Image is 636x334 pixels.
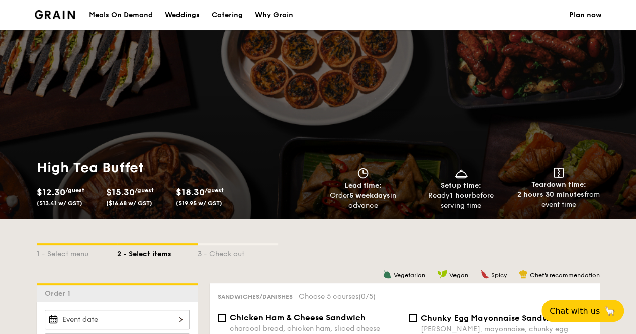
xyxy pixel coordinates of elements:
span: Chunky Egg Mayonnaise Sandwich [421,313,562,323]
span: /guest [135,187,154,194]
div: Order in advance [318,191,408,211]
span: Sandwiches/Danishes [218,293,293,300]
div: 3 - Check out [198,245,278,259]
span: Spicy [491,272,507,279]
span: Chicken Ham & Cheese Sandwich [230,313,366,322]
input: Chicken Ham & Cheese Sandwichcharcoal bread, chicken ham, sliced cheese [218,314,226,322]
img: icon-dish.430c3a2e.svg [453,168,469,179]
span: /guest [205,187,224,194]
span: 🦙 [604,305,616,317]
div: Ready before serving time [416,191,506,211]
span: ($13.41 w/ GST) [37,200,82,207]
span: /guest [65,187,84,194]
strong: 5 weekdays [349,191,390,200]
span: Order 1 [45,289,74,298]
span: ($19.95 w/ GST) [176,200,222,207]
div: charcoal bread, chicken ham, sliced cheese [230,324,401,333]
span: Setup time: [441,181,481,190]
img: icon-clock.2db775ea.svg [355,168,371,179]
button: Chat with us🦙 [541,300,624,322]
h1: High Tea Buffet [37,159,314,177]
div: 2 - Select items [117,245,198,259]
span: (0/5) [358,292,376,301]
img: icon-vegan.f8ff3823.svg [437,270,447,279]
span: $12.30 [37,187,65,198]
span: ($16.68 w/ GST) [106,200,152,207]
span: Chat with us [550,306,600,316]
img: Grain [35,10,75,19]
img: icon-teardown.65201eee.svg [554,168,564,178]
span: Vegan [449,272,468,279]
span: Choose 5 courses [299,292,376,301]
div: from event time [514,190,604,210]
img: icon-vegetarian.fe4039eb.svg [383,270,392,279]
span: Teardown time: [531,180,586,189]
span: Vegetarian [394,272,425,279]
input: Event date [45,310,190,329]
span: Lead time: [344,181,382,190]
div: 1 - Select menu [37,245,117,259]
span: $15.30 [106,187,135,198]
strong: 1 hour [450,191,472,200]
img: icon-chef-hat.a58ddaea.svg [519,270,528,279]
img: icon-spicy.37a8142b.svg [480,270,489,279]
strong: 2 hours 30 minutes [517,190,584,199]
span: $18.30 [176,187,205,198]
input: Chunky Egg Mayonnaise Sandwich[PERSON_NAME], mayonnaise, chunky egg spread [409,314,417,322]
span: Chef's recommendation [530,272,600,279]
a: Logotype [35,10,75,19]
